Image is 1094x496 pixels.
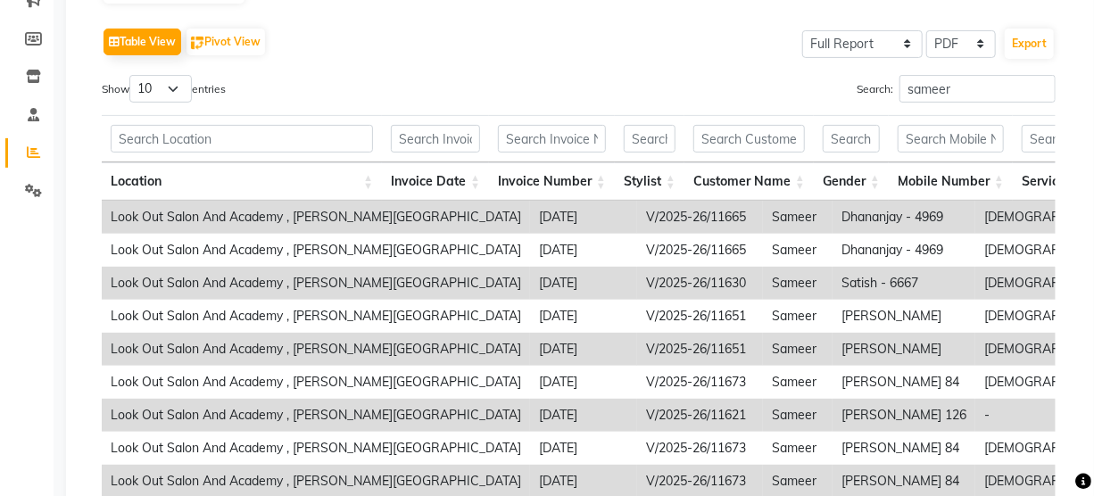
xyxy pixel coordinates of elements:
td: Look Out Salon And Academy , [PERSON_NAME][GEOGRAPHIC_DATA] [102,201,530,234]
td: V/2025-26/11673 [637,366,763,399]
input: Search: [899,75,1056,103]
input: Search Gender [823,125,880,153]
td: [PERSON_NAME] 84 [833,432,975,465]
td: [PERSON_NAME] 126 [833,399,975,432]
td: [DATE] [530,201,637,234]
th: Gender: activate to sort column ascending [814,162,889,201]
button: Pivot View [186,29,265,55]
td: Satish - 6667 [833,267,975,300]
td: Look Out Salon And Academy , [PERSON_NAME][GEOGRAPHIC_DATA] [102,366,530,399]
td: Look Out Salon And Academy , [PERSON_NAME][GEOGRAPHIC_DATA] [102,300,530,333]
td: V/2025-26/11630 [637,267,763,300]
select: Showentries [129,75,192,103]
th: Stylist: activate to sort column ascending [615,162,684,201]
th: Invoice Date: activate to sort column ascending [382,162,489,201]
th: Customer Name: activate to sort column ascending [684,162,814,201]
button: Export [1005,29,1054,59]
td: V/2025-26/11665 [637,201,763,234]
label: Search: [857,75,1056,103]
th: Invoice Number: activate to sort column ascending [489,162,615,201]
td: V/2025-26/11651 [637,333,763,366]
td: Look Out Salon And Academy , [PERSON_NAME][GEOGRAPHIC_DATA] [102,399,530,432]
td: Look Out Salon And Academy , [PERSON_NAME][GEOGRAPHIC_DATA] [102,432,530,465]
td: [DATE] [530,432,637,465]
th: Location: activate to sort column ascending [102,162,382,201]
td: Sameer [763,234,833,267]
td: Sameer [763,201,833,234]
input: Search Invoice Number [498,125,606,153]
td: V/2025-26/11665 [637,234,763,267]
td: Dhananjay - 4969 [833,201,975,234]
td: [DATE] [530,234,637,267]
td: Look Out Salon And Academy , [PERSON_NAME][GEOGRAPHIC_DATA] [102,333,530,366]
td: Sameer [763,267,833,300]
label: Show entries [102,75,226,103]
td: [PERSON_NAME] [833,333,975,366]
input: Search Stylist [624,125,675,153]
th: Mobile Number: activate to sort column ascending [889,162,1013,201]
td: V/2025-26/11621 [637,399,763,432]
td: Sameer [763,366,833,399]
td: Sameer [763,300,833,333]
td: Sameer [763,399,833,432]
td: [DATE] [530,300,637,333]
input: Search Invoice Date [391,125,480,153]
td: [DATE] [530,333,637,366]
td: Look Out Salon And Academy , [PERSON_NAME][GEOGRAPHIC_DATA] [102,234,530,267]
td: V/2025-26/11673 [637,432,763,465]
td: [PERSON_NAME] [833,300,975,333]
td: [DATE] [530,399,637,432]
img: pivot.png [191,37,204,50]
input: Search Location [111,125,373,153]
button: Table View [104,29,181,55]
td: [DATE] [530,267,637,300]
td: Look Out Salon And Academy , [PERSON_NAME][GEOGRAPHIC_DATA] [102,267,530,300]
td: Sameer [763,432,833,465]
input: Search Mobile Number [898,125,1004,153]
td: Sameer [763,333,833,366]
td: Dhananjay - 4969 [833,234,975,267]
td: [PERSON_NAME] 84 [833,366,975,399]
input: Search Customer Name [693,125,805,153]
td: [DATE] [530,366,637,399]
td: V/2025-26/11651 [637,300,763,333]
